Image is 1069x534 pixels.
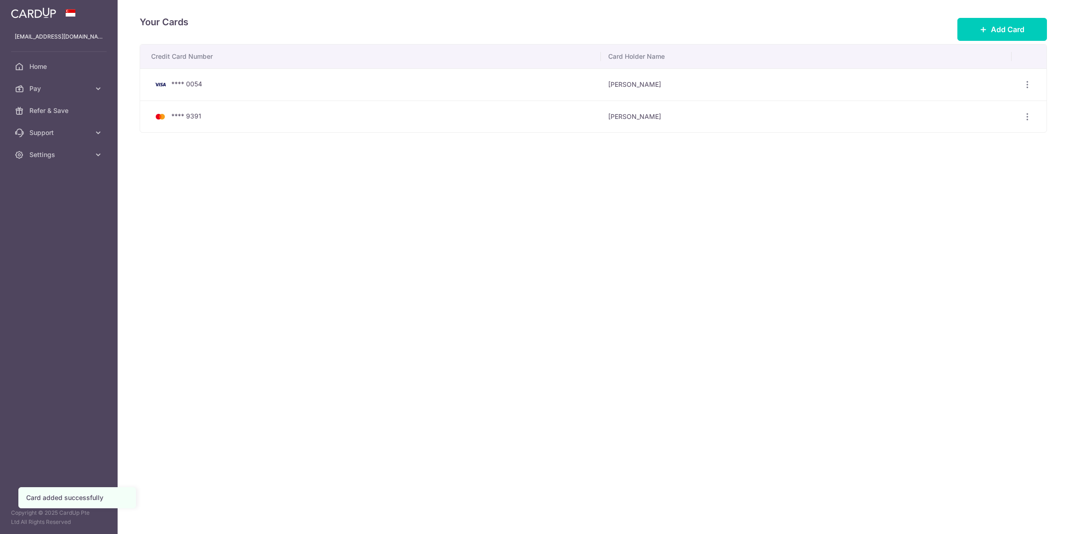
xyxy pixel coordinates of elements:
[140,15,188,29] h4: Your Cards
[957,18,1047,41] button: Add Card
[29,128,90,137] span: Support
[1010,506,1060,529] iframe: Opens a widget where you can find more information
[29,106,90,115] span: Refer & Save
[15,32,103,41] p: [EMAIL_ADDRESS][DOMAIN_NAME]
[601,45,1012,68] th: Card Holder Name
[151,111,170,122] img: Bank Card
[29,150,90,159] span: Settings
[11,7,56,18] img: CardUp
[26,493,128,502] div: Card added successfully
[29,84,90,93] span: Pay
[29,62,90,71] span: Home
[601,68,1012,101] td: [PERSON_NAME]
[140,45,601,68] th: Credit Card Number
[601,101,1012,133] td: [PERSON_NAME]
[151,79,170,90] img: Bank Card
[991,24,1024,35] span: Add Card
